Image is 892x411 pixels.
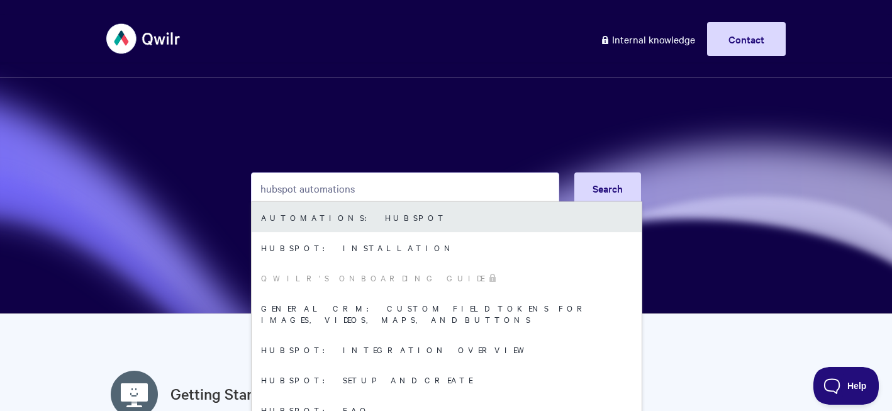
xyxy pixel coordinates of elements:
[252,293,642,334] a: General CRM: Custom field tokens for images, videos, maps, and buttons
[251,172,559,204] input: Search the knowledge base
[593,181,623,195] span: Search
[707,22,786,56] a: Contact
[252,202,642,232] a: Automations: HubSpot
[170,383,274,405] a: Getting Started
[591,22,705,56] a: Internal knowledge
[252,364,642,395] a: HubSpot: Setup and Create
[252,334,642,364] a: HubSpot: Integration Overview
[252,232,642,262] a: HubSpot: Installation
[574,172,641,204] button: Search
[813,367,879,405] iframe: Toggle Customer Support
[252,262,642,293] a: Qwilr's Onboarding Guide
[106,15,181,62] img: Qwilr Help Center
